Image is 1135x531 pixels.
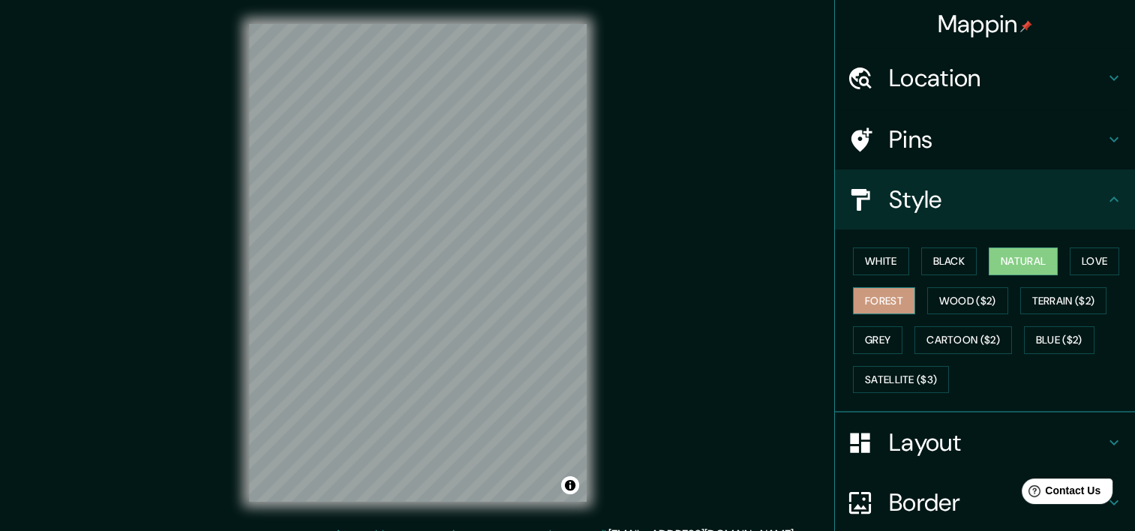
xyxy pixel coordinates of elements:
button: Black [921,247,977,275]
h4: Border [889,487,1105,517]
button: Cartoon ($2) [914,326,1012,354]
button: Toggle attribution [561,476,579,494]
button: Blue ($2) [1024,326,1094,354]
img: pin-icon.png [1020,20,1032,32]
div: Style [835,169,1135,229]
h4: Pins [889,124,1105,154]
h4: Mappin [938,9,1033,39]
button: Satellite ($3) [853,366,949,394]
h4: Layout [889,427,1105,457]
div: Location [835,48,1135,108]
button: Terrain ($2) [1020,287,1107,315]
button: Grey [853,326,902,354]
button: White [853,247,909,275]
button: Forest [853,287,915,315]
button: Natural [989,247,1058,275]
button: Love [1070,247,1119,275]
button: Wood ($2) [927,287,1008,315]
h4: Location [889,63,1105,93]
canvas: Map [249,24,587,502]
iframe: Help widget launcher [1001,472,1118,514]
div: Layout [835,412,1135,472]
div: Pins [835,109,1135,169]
h4: Style [889,184,1105,214]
